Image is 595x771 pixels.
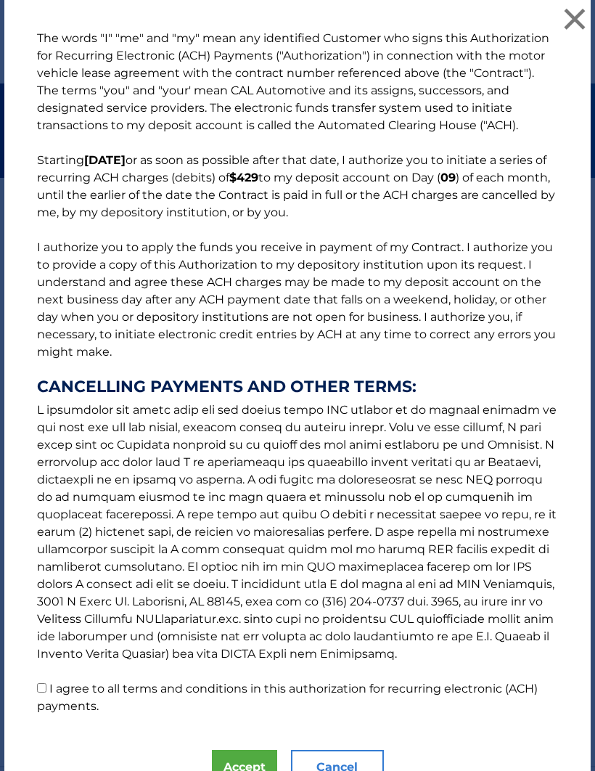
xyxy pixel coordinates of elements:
[22,30,573,715] p: The words "I" "me" and "my" mean any identified Customer who signs this Authorization for Recurri...
[560,4,589,33] button: ×
[37,682,538,713] label: I agree to all terms and conditions in this authorization for recurring electronic (ACH) payments.
[37,378,558,396] strong: CANCELLING PAYMENTS AND OTHER TERMS:
[229,171,258,184] b: $429
[84,153,126,167] b: [DATE]
[440,171,456,184] b: 09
